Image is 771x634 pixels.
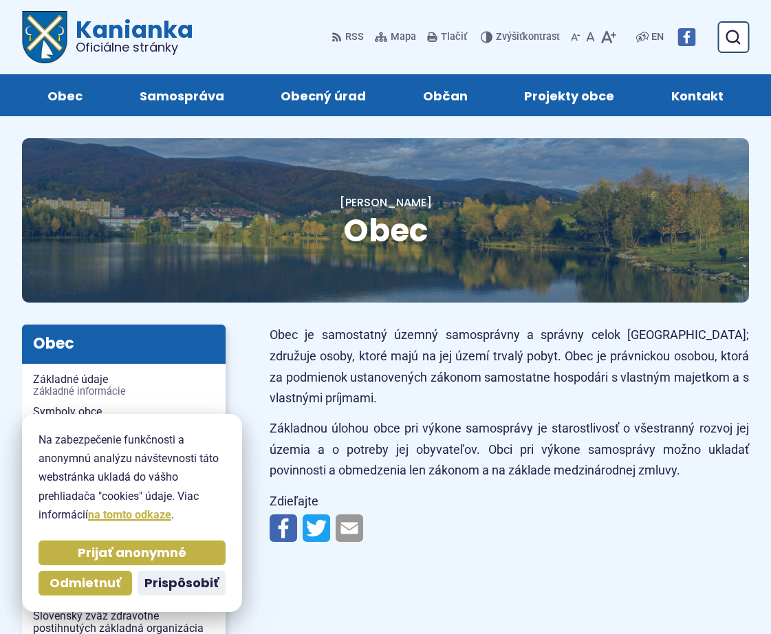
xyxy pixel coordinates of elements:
a: Projekty obce [510,74,629,116]
p: Na zabezpečenie funkčnosti a anonymnú analýzu návštevnosti táto webstránka ukladá do vášho prehli... [39,430,226,524]
button: Odmietnuť [39,571,132,595]
span: Tlačiť [441,32,467,43]
p: Základnou úlohou obce pri výkone samosprávy je starostlivosť o všestranný rozvoj jej územia a o p... [270,418,749,481]
button: Tlačiť [424,23,470,52]
img: Zdieľať na Twitteri [303,514,330,542]
a: RSS [332,23,367,52]
span: Odmietnuť [50,576,121,591]
img: Prejsť na domovskú stránku [22,11,67,63]
h3: Obec [22,325,226,363]
span: Obec [47,74,83,116]
span: Samospráva [140,74,224,116]
a: Občan [409,74,483,116]
span: Základné údaje [33,369,215,402]
img: Zdieľať na Facebooku [270,514,297,542]
a: Obecný úrad [266,74,381,116]
span: Prispôsobiť [144,576,219,591]
a: Symboly obce [22,402,226,422]
a: Kontakt [657,74,739,116]
img: Zdieľať e-mailom [336,514,363,542]
a: [PERSON_NAME] [340,195,432,210]
a: Mapa [372,23,419,52]
button: Prispôsobiť [138,571,226,595]
span: Kanianka [67,18,193,54]
span: RSS [345,29,364,45]
p: Obec je samostatný územný samosprávny a správny celok [GEOGRAPHIC_DATA]; združuje osoby, ktoré ma... [270,325,749,408]
span: Obec [343,208,428,252]
span: Občan [423,74,468,116]
span: Oficiálne stránky [76,41,193,54]
span: EN [651,29,664,45]
span: Mapa [391,29,416,45]
span: kontrast [496,32,560,43]
span: Kontakt [671,74,724,116]
span: Zvýšiť [496,31,523,43]
a: Logo Kanianka, prejsť na domovskú stránku. [22,11,193,63]
button: Zvýšiťkontrast [481,23,563,52]
span: Symboly obce [33,402,215,422]
a: Základné údajeZákladné informácie [22,369,226,402]
button: Zväčšiť veľkosť písma [598,23,619,52]
span: Projekty obce [524,74,614,116]
img: Prejsť na Facebook stránku [677,28,695,46]
a: EN [649,29,666,45]
span: Obecný úrad [281,74,366,116]
button: Zmenšiť veľkosť písma [568,23,583,52]
a: Samospráva [125,74,239,116]
span: Prijať anonymné [78,545,186,561]
button: Nastaviť pôvodnú veľkosť písma [583,23,598,52]
p: Zdieľajte [270,491,749,512]
a: Obec [33,74,98,116]
a: na tomto odkaze [88,508,171,521]
span: Základné informácie [33,386,215,397]
button: Prijať anonymné [39,540,226,565]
